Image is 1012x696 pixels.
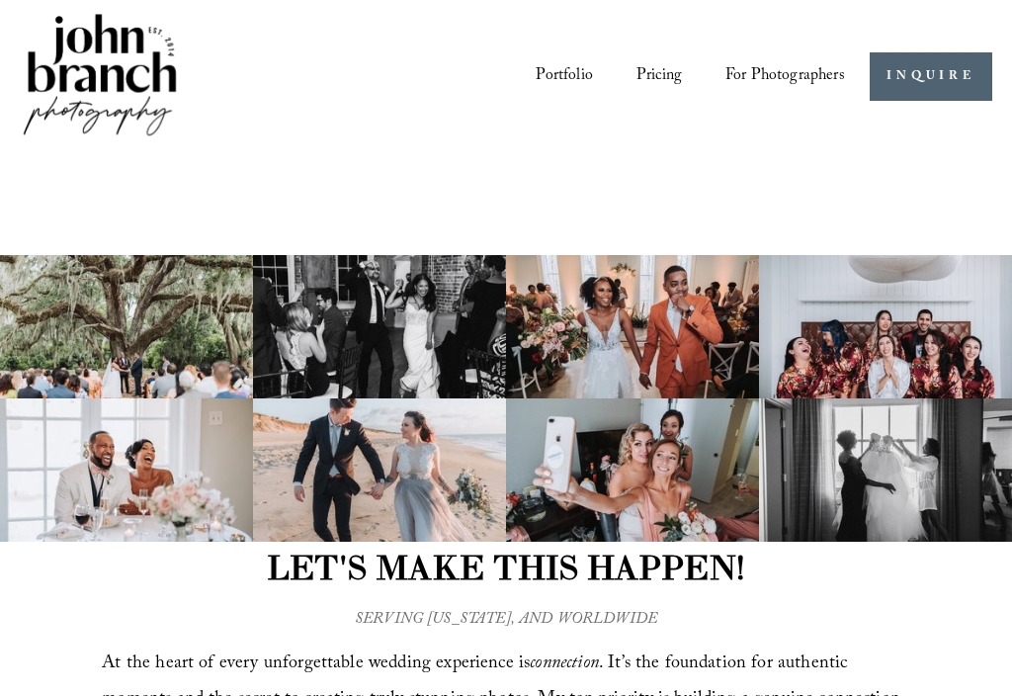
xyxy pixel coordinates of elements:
[536,59,592,94] a: Portfolio
[870,52,991,101] a: INQUIRE
[253,255,506,398] img: A bride and groom energetically entering a wedding reception with guests cheering and clapping, s...
[355,607,657,634] em: SERVING [US_STATE], AND WORLDWIDE
[506,255,759,398] img: Bride and groom walking down the aisle in wedding attire, bride holding bouquet.
[20,10,180,143] img: John Branch IV Photography
[267,546,745,588] strong: LET'S MAKE THIS HAPPEN!
[759,398,1012,542] img: Two women holding up a wedding dress in front of a window, one in a dark dress and the other in a...
[725,59,845,94] a: folder dropdown
[506,398,759,542] img: Three women taking a selfie in a room, dressed for a special occasion. The woman in front holds a...
[253,398,506,542] img: Wedding couple holding hands on a beach, dressed in formal attire.
[530,650,599,680] em: connection
[636,59,682,94] a: Pricing
[759,255,1012,398] img: Group of people wearing floral robes, smiling and laughing, seated on a bed with a large white la...
[725,61,845,92] span: For Photographers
